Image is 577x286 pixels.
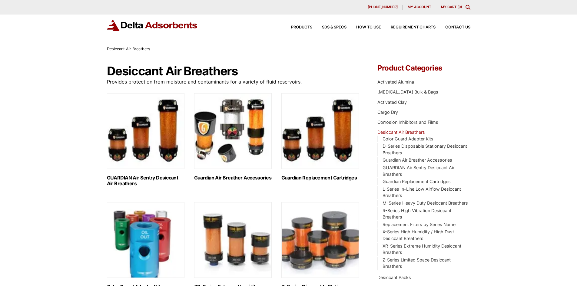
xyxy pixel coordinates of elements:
a: Desiccant Packs [377,275,411,280]
h2: Guardian Air Breather Accessories [194,175,272,181]
a: Guardian Air Breather Accessories [383,157,452,163]
a: M-Series Heavy Duty Desiccant Breathers [383,200,468,205]
span: Products [291,25,312,29]
a: Products [281,25,312,29]
span: Requirement Charts [391,25,436,29]
a: Activated Alumina [377,79,414,84]
a: Color Guard Adapter Kits [383,136,433,141]
h2: Guardian Replacement Cartridges [281,175,359,181]
h4: Product Categories [377,64,470,72]
img: XR-Series Extreme Humidity Desiccant Breathers [194,202,272,278]
span: Desiccant Air Breathers [107,47,150,51]
img: GUARDIAN Air Sentry Desiccant Air Breathers [107,93,184,169]
a: L-Series In-Line Low Airflow Desiccant Breathers [383,186,461,198]
img: Color Guard Adapter Kits [107,202,184,278]
img: Delta Adsorbents [107,19,198,31]
a: Activated Clay [377,100,407,105]
h1: Desiccant Air Breathers [107,64,360,78]
a: [MEDICAL_DATA] Bulk & Bags [377,89,438,94]
a: Desiccant Air Breathers [377,130,425,135]
span: SDS & SPECS [322,25,347,29]
span: My account [408,5,431,9]
a: Visit product category GUARDIAN Air Sentry Desiccant Air Breathers [107,93,184,186]
a: D-Series Disposable Stationary Desiccant Breathers [383,143,467,155]
img: Guardian Replacement Cartridges [281,93,359,169]
a: My account [403,5,436,10]
a: Requirement Charts [381,25,436,29]
span: Contact Us [445,25,470,29]
a: Visit product category Guardian Replacement Cartridges [281,93,359,181]
img: Guardian Air Breather Accessories [194,93,272,169]
span: How to Use [356,25,381,29]
a: Guardian Replacement Cartridges [383,179,451,184]
a: Corrosion Inhibitors and Films [377,120,438,125]
h2: GUARDIAN Air Sentry Desiccant Air Breathers [107,175,184,186]
a: X-Series High Humidity / High Dust Desiccant Breathers [383,229,454,241]
span: [PHONE_NUMBER] [368,5,398,9]
a: GUARDIAN Air Sentry Desiccant Air Breathers [383,165,454,177]
a: Contact Us [436,25,470,29]
a: SDS & SPECS [312,25,347,29]
a: R-Series High Vibration Desiccant Breathers [383,208,451,220]
p: Provides protection from moisture and contaminants for a variety of fluid reservoirs. [107,78,360,86]
div: Toggle Modal Content [466,5,470,10]
a: Z-Series Limited Space Desiccant Breathers [383,257,451,269]
a: How to Use [347,25,381,29]
a: Cargo Dry [377,110,398,115]
a: My Cart (0) [441,5,462,9]
a: Replacement Filters by Series Name [383,222,456,227]
a: XR-Series Extreme Humidity Desiccant Breathers [383,243,461,255]
a: [PHONE_NUMBER] [363,5,403,10]
img: D-Series Disposable Stationary Desiccant Breathers [281,202,359,278]
a: Visit product category Guardian Air Breather Accessories [194,93,272,181]
span: 0 [459,5,461,9]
